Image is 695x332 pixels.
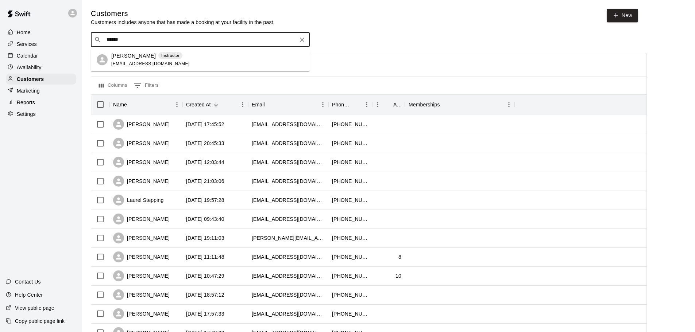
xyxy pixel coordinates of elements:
[186,159,224,166] div: 2025-09-11 12:03:44
[332,140,368,147] div: +13128604959
[252,215,325,223] div: aelaurenzo@gmail.com
[186,272,224,280] div: 2025-09-09 10:47:29
[6,74,76,85] a: Customers
[237,99,248,110] button: Menu
[248,94,328,115] div: Email
[186,121,224,128] div: 2025-09-13 17:45:52
[252,177,325,185] div: casterton@sbcglobal.net
[113,214,170,224] div: [PERSON_NAME]
[113,119,170,130] div: [PERSON_NAME]
[252,140,325,147] div: jaypmullen@gmail.com
[17,40,37,48] p: Services
[332,215,368,223] div: +16302768863
[186,291,224,298] div: 2025-09-08 18:57:12
[17,110,36,118] p: Settings
[372,99,383,110] button: Menu
[113,176,170,187] div: [PERSON_NAME]
[383,99,393,110] button: Sort
[405,94,514,115] div: Memberships
[393,94,401,115] div: Age
[17,29,31,36] p: Home
[109,94,182,115] div: Name
[111,61,190,66] span: [EMAIL_ADDRESS][DOMAIN_NAME]
[6,62,76,73] a: Availability
[17,99,35,106] p: Reports
[17,87,40,94] p: Marketing
[332,253,368,261] div: +17088371590
[161,52,179,59] p: Instructor
[15,317,65,325] p: Copy public page link
[171,99,182,110] button: Menu
[332,234,368,242] div: +17083418744
[91,9,275,19] h5: Customers
[395,272,401,280] div: 10
[186,253,224,261] div: 2025-09-09 11:11:48
[113,270,170,281] div: [PERSON_NAME]
[332,177,368,185] div: +18475023793
[252,272,325,280] div: paulmnovak@gmail.com
[332,310,368,317] div: +16302227550
[113,308,170,319] div: [PERSON_NAME]
[91,19,275,26] p: Customers includes anyone that has made a booking at your facility in the past.
[409,94,440,115] div: Memberships
[252,121,325,128] div: rkfierstein@gmail.com
[113,195,163,206] div: Laurel Stepping
[15,304,54,312] p: View public page
[252,291,325,298] div: tcigrand@comcast.net
[351,99,361,110] button: Sort
[252,310,325,317] div: bethbarstatis@yahoo.com
[332,159,368,166] div: +13126176151
[6,109,76,120] a: Settings
[252,234,325,242] div: kasey.diete@gmail.com
[328,94,372,115] div: Phone Number
[113,251,170,262] div: [PERSON_NAME]
[6,39,76,50] a: Services
[113,138,170,149] div: [PERSON_NAME]
[182,94,248,115] div: Created At
[91,32,310,47] div: Search customers by name or email
[186,196,224,204] div: 2025-09-10 19:57:28
[113,289,170,300] div: [PERSON_NAME]
[97,54,108,65] div: PJ Ciccone
[127,99,137,110] button: Sort
[97,80,129,91] button: Select columns
[113,157,170,168] div: [PERSON_NAME]
[6,50,76,61] a: Calendar
[332,94,351,115] div: Phone Number
[111,52,156,60] p: [PERSON_NAME]
[17,52,38,59] p: Calendar
[186,94,211,115] div: Created At
[361,99,372,110] button: Menu
[17,75,44,83] p: Customers
[607,9,638,22] a: New
[503,99,514,110] button: Menu
[252,159,325,166] div: jsheffie@gmail.com
[6,85,76,96] a: Marketing
[398,253,401,261] div: 8
[186,310,224,317] div: 2025-09-08 17:57:33
[186,177,224,185] div: 2025-09-10 21:03:06
[15,291,43,298] p: Help Center
[186,215,224,223] div: 2025-09-10 09:43:40
[332,121,368,128] div: +16307307345
[6,97,76,108] a: Reports
[332,196,368,204] div: +12489102179
[6,27,76,38] a: Home
[252,253,325,261] div: ericareisch@gmail.com
[186,234,224,242] div: 2025-09-09 19:11:03
[252,94,265,115] div: Email
[17,64,42,71] p: Availability
[113,94,127,115] div: Name
[332,272,368,280] div: +17734058149
[113,233,170,243] div: [PERSON_NAME]
[372,94,405,115] div: Age
[211,99,221,110] button: Sort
